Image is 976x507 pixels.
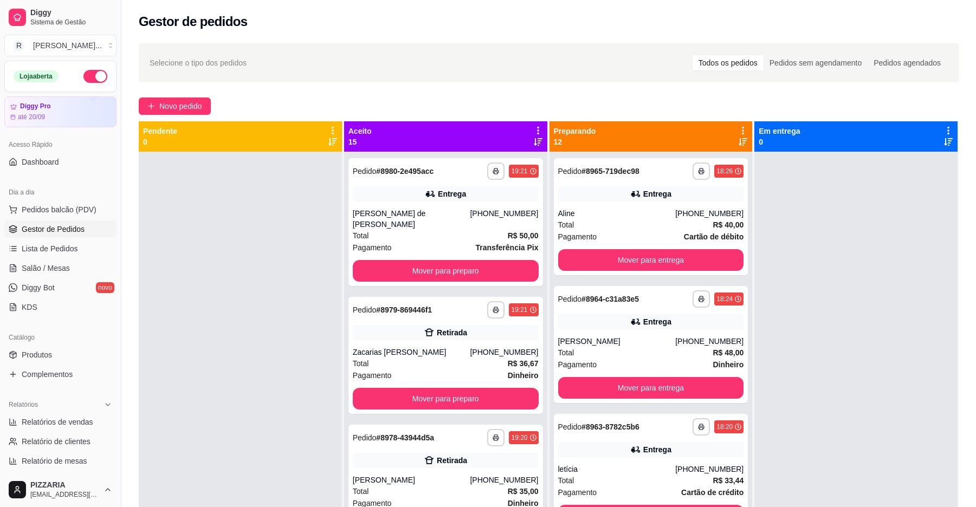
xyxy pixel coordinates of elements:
[558,167,582,175] span: Pedido
[508,359,539,368] strong: R$ 36,67
[22,369,73,380] span: Complementos
[558,336,676,347] div: [PERSON_NAME]
[4,184,117,201] div: Dia a dia
[4,240,117,257] a: Lista de Pedidos
[33,40,102,51] div: [PERSON_NAME] ...
[643,316,671,327] div: Entrega
[764,55,868,70] div: Pedidos sem agendamento
[4,452,117,470] a: Relatório de mesas
[22,224,85,235] span: Gestor de Pedidos
[558,474,574,486] span: Total
[353,167,377,175] span: Pedido
[30,490,99,499] span: [EMAIL_ADDRESS][DOMAIN_NAME]
[22,349,52,360] span: Produtos
[470,347,538,357] div: [PHONE_NUMBER]
[558,464,676,474] div: letícia
[511,305,527,314] div: 19:21
[713,360,744,369] strong: Dinheiro
[4,201,117,218] button: Pedidos balcão (PDV)
[558,377,744,399] button: Mover para entrega
[558,249,744,271] button: Mover para entrega
[558,422,582,431] span: Pedido
[681,488,744,497] strong: Cartão de crédito
[4,413,117,431] a: Relatórios de vendas
[438,188,466,199] div: Entrega
[554,136,596,147] p: 12
[4,153,117,171] a: Dashboard
[22,243,78,254] span: Lista de Pedidos
[353,347,470,357] div: Zacarias [PERSON_NAME]
[376,433,434,442] strong: # 8978-43944d5a
[4,329,117,346] div: Catálogo
[353,485,369,497] span: Total
[437,327,467,338] div: Retirada
[558,359,597,370] span: Pagamento
[675,208,744,219] div: [PHONE_NUMBER]
[353,230,369,242] span: Total
[684,232,744,241] strong: Cartão de débito
[353,388,539,409] button: Mover para preparo
[150,57,247,69] span: Selecione o tipo dos pedidos
[4,136,117,153] div: Acesso Rápido
[4,35,117,56] button: Select a team
[348,126,372,136] p: Aceito
[353,433,377,442] span: Pedido
[14,70,59,82] div: Loja aberta
[4,96,117,127] a: Diggy Proaté 20/09
[4,298,117,316] a: KDS
[30,18,112,27] span: Sistema de Gestão
[353,305,377,314] span: Pedido
[4,366,117,383] a: Complementos
[4,472,117,489] a: Relatório de fidelidadenovo
[4,279,117,296] a: Diggy Botnovo
[675,336,744,347] div: [PHONE_NUMBER]
[353,260,539,282] button: Mover para preparo
[22,456,87,466] span: Relatório de mesas
[159,100,202,112] span: Novo pedido
[139,13,248,30] h2: Gestor de pedidos
[713,220,744,229] strong: R$ 40,00
[143,126,177,136] p: Pendente
[376,167,434,175] strong: # 8980-2e495acc
[4,259,117,277] a: Salão / Mesas
[20,102,51,110] article: Diggy Pro
[4,346,117,363] a: Produtos
[476,243,539,252] strong: Transferência Pix
[147,102,155,110] span: plus
[22,204,96,215] span: Pedidos balcão (PDV)
[508,371,539,380] strong: Dinheiro
[9,400,38,409] span: Relatórios
[581,167,639,175] strong: # 8965-719dec98
[353,208,470,230] div: [PERSON_NAME] de [PERSON_NAME]
[83,70,107,83] button: Alterar Status
[693,55,764,70] div: Todos os pedidos
[558,231,597,243] span: Pagamento
[558,295,582,303] span: Pedido
[508,487,539,496] strong: R$ 35,00
[716,422,733,431] div: 18:20
[581,422,639,431] strong: # 8963-8782c5b6
[511,167,527,175] div: 19:21
[511,433,527,442] div: 19:20
[4,433,117,450] a: Relatório de clientes
[470,474,538,485] div: [PHONE_NUMBER]
[759,126,800,136] p: Em entrega
[4,477,117,503] button: PIZZARIA[EMAIL_ADDRESS][DOMAIN_NAME]
[376,305,432,314] strong: # 8979-869446f1
[716,295,733,303] div: 18:24
[30,8,112,18] span: Diggy
[30,480,99,490] span: PIZZARIA
[470,208,538,230] div: [PHONE_NUMBER]
[143,136,177,147] p: 0
[558,219,574,231] span: Total
[4,4,117,30] a: DiggySistema de Gestão
[18,113,45,121] article: até 20/09
[22,282,55,293] span: Diggy Bot
[22,302,37,313] span: KDS
[713,348,744,357] strong: R$ 48,00
[558,486,597,498] span: Pagamento
[4,220,117,238] a: Gestor de Pedidos
[716,167,733,175] div: 18:26
[353,357,369,369] span: Total
[581,295,639,303] strong: # 8964-c31a83e5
